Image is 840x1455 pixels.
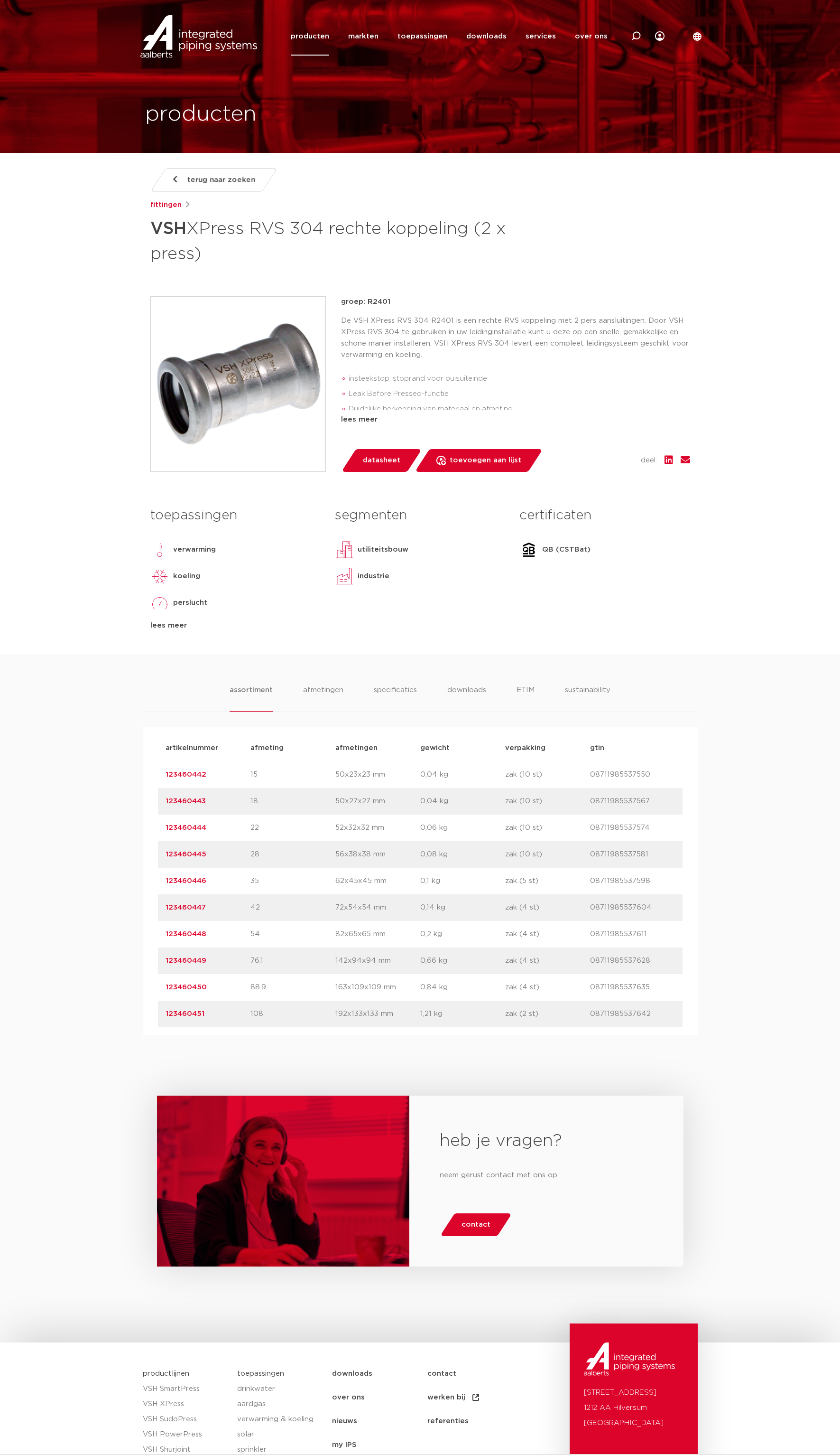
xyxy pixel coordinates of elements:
[542,544,591,555] p: QB (CSTBat)
[420,796,505,807] p: 0,04 kg
[349,402,690,417] li: Duidelijke herkenning van materiaal en afmeting
[303,685,343,712] li: afmetingen
[237,1397,323,1412] a: aardgas
[143,1397,228,1412] a: VSH XPress
[358,571,389,582] p: industrie
[349,371,690,386] li: insteekstop: stoprand voor buisuiteinde
[150,199,182,211] a: fittingen
[590,1008,675,1020] p: 08711985537642
[363,453,400,468] span: datasheet
[505,822,590,834] p: zak (10 st)
[150,215,507,266] h1: XPress RVS 304 rechte koppeling (2 x press)
[332,1362,427,1386] a: downloads
[335,822,420,834] p: 52x32x32 mm
[519,540,538,559] img: QB (CSTBat)
[505,929,590,940] p: zak (4 st)
[250,742,335,754] p: afmeting
[335,929,420,940] p: 82x65x65 mm
[335,769,420,780] p: 50x23x23 mm
[590,742,675,754] p: gtin
[166,1010,204,1017] a: 123460451
[590,929,675,940] p: 08711985537611
[166,877,206,884] a: 123460446
[335,955,420,967] p: 142x94x94 mm
[358,544,408,555] p: utiliteitsbouw
[505,902,590,913] p: zak (4 st)
[335,540,354,559] img: utiliteitsbouw
[173,571,200,582] p: koeling
[335,875,420,887] p: 62x45x45 mm
[250,982,335,993] p: 88.9
[335,1008,420,1020] p: 192x133x133 mm
[517,685,535,712] li: ETIM
[590,849,675,860] p: 08711985537581
[166,771,206,778] a: 123460442
[420,902,505,913] p: 0,14 kg
[166,824,206,831] a: 123460444
[187,172,255,188] span: terug naar zoeken
[250,929,335,940] p: 54
[250,955,335,967] p: 76.1
[250,796,335,807] p: 18
[349,386,690,402] li: Leak Before Pressed-functie
[565,685,610,712] li: sustainability
[590,875,675,887] p: 08711985537598
[420,742,505,754] p: gewicht
[427,1362,523,1386] a: contact
[335,849,420,860] p: 56x38x38 mm
[584,1385,683,1431] p: [STREET_ADDRESS] 1212 AA Hilversum [GEOGRAPHIC_DATA]
[335,982,420,993] p: 163x109x109 mm
[440,1213,512,1236] a: contact
[466,17,507,56] a: downloads
[335,742,420,754] p: afmetingen
[335,567,354,586] img: industrie
[341,315,690,361] p: De VSH XPress RVS 304 R2401 is een rechte RVS koppeling met 2 pers aansluitingen. Door VSH XPress...
[374,685,417,712] li: specificaties
[590,982,675,993] p: 08711985537635
[150,540,169,559] img: verwarming
[166,930,206,938] a: 123460448
[341,296,690,308] p: groep: R2401
[335,902,420,913] p: 72x54x54 mm
[505,796,590,807] p: zak (10 st)
[166,957,206,964] a: 123460449
[151,297,325,471] img: Product Image for VSH XPress RVS 304 rechte koppeling (2 x press)
[173,597,207,609] p: perslucht
[505,849,590,860] p: zak (10 st)
[420,849,505,860] p: 0,08 kg
[237,1412,323,1427] a: verwarming & koeling
[348,17,378,56] a: markten
[655,17,665,56] div: my IPS
[250,822,335,834] p: 22
[250,769,335,780] p: 15
[237,1381,323,1397] a: drinkwater
[166,851,206,858] a: 123460445
[166,984,207,991] a: 123460450
[143,1381,228,1397] a: VSH SmartPress
[505,955,590,967] p: zak (4 st)
[420,955,505,967] p: 0,66 kg
[332,1409,427,1433] a: nieuws
[450,453,521,468] span: toevoegen aan lijst
[590,822,675,834] p: 08711985537574
[143,1427,228,1442] a: VSH PowerPress
[590,796,675,807] p: 08711985537567
[519,506,690,525] h3: certificaten
[641,455,657,466] span: deel:
[166,798,206,805] a: 123460443
[341,414,690,425] div: lees meer
[590,955,675,967] p: 08711985537628
[166,904,206,911] a: 123460447
[420,822,505,834] p: 0,06 kg
[332,1386,427,1409] a: over ons
[420,875,505,887] p: 0,1 kg
[143,1412,228,1427] a: VSH SudoPress
[335,796,420,807] p: 50x27x27 mm
[420,982,505,993] p: 0,84 kg
[145,99,257,130] h1: producten
[505,742,590,754] p: verpakking
[291,17,329,56] a: producten
[341,449,422,472] a: datasheet
[230,685,273,712] li: assortiment
[462,1217,490,1232] span: contact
